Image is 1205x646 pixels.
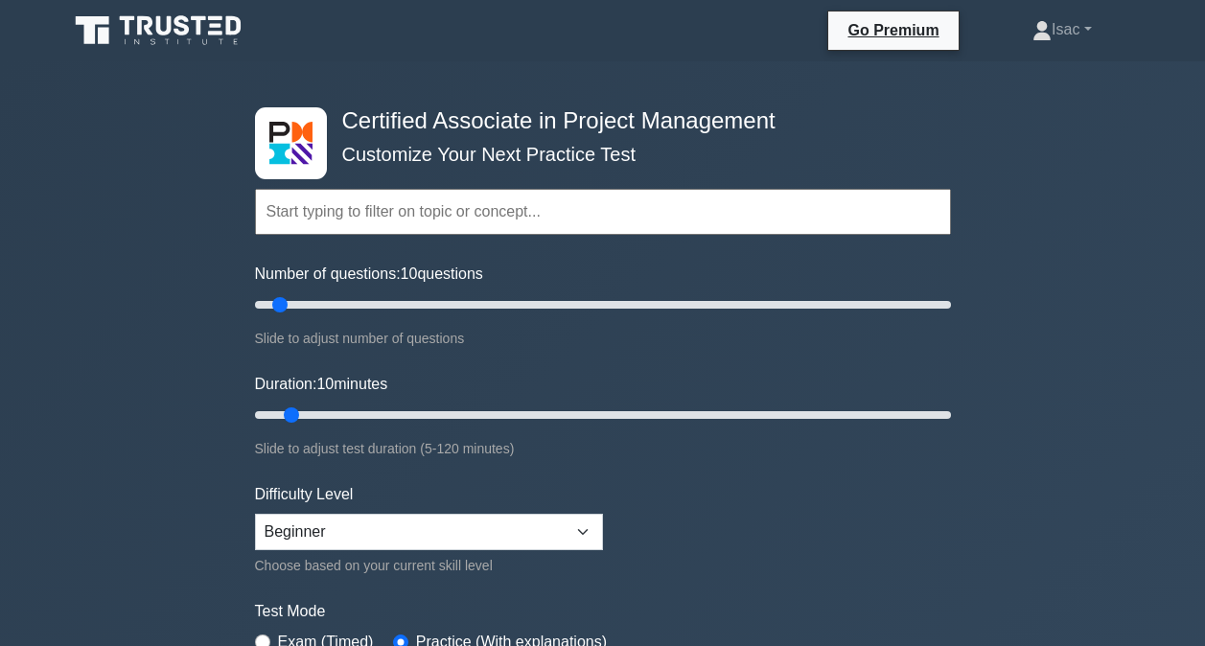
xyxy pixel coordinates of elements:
span: 10 [401,265,418,282]
h4: Certified Associate in Project Management [335,107,857,135]
label: Difficulty Level [255,483,354,506]
div: Slide to adjust number of questions [255,327,951,350]
a: Go Premium [836,18,950,42]
label: Number of questions: questions [255,263,483,286]
div: Choose based on your current skill level [255,554,603,577]
input: Start typing to filter on topic or concept... [255,189,951,235]
label: Duration: minutes [255,373,388,396]
div: Slide to adjust test duration (5-120 minutes) [255,437,951,460]
span: 10 [316,376,334,392]
a: Isac [986,11,1137,49]
label: Test Mode [255,600,951,623]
